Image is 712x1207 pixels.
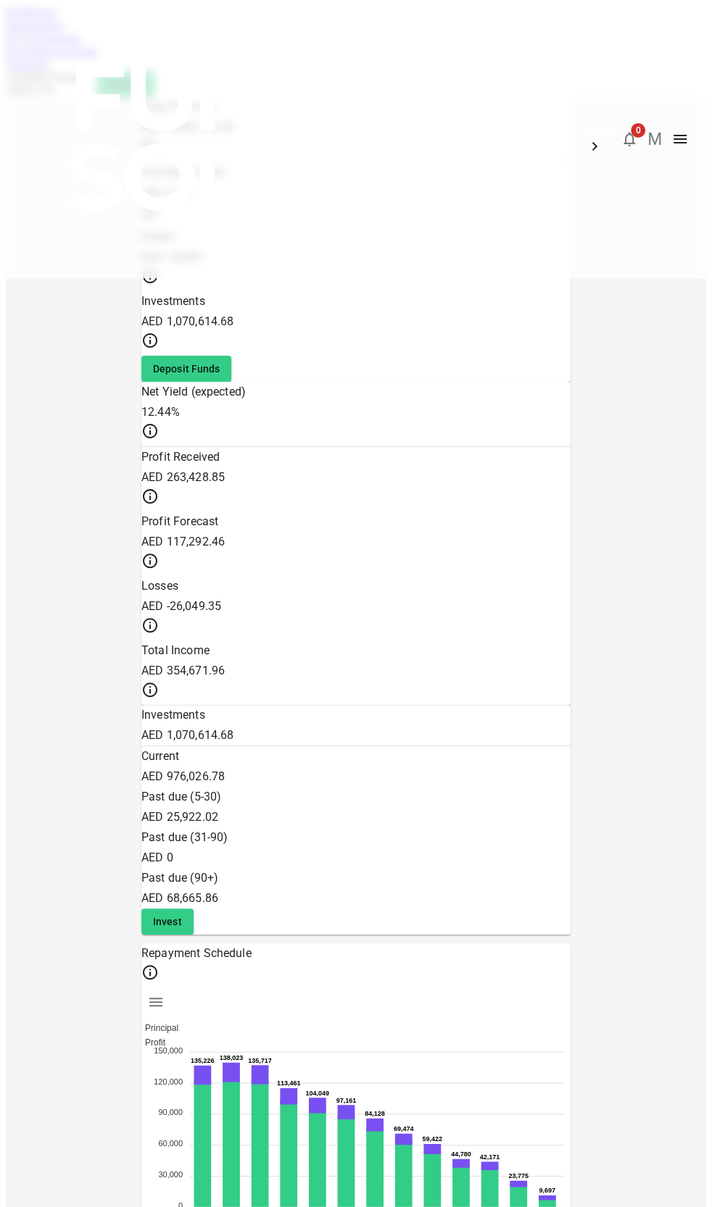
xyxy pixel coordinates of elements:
[141,532,571,552] div: AED 117,292.46
[154,1077,183,1085] tspan: 120,000
[141,725,571,745] div: AED 1,070,614.68
[141,312,571,332] div: AED 1,070,614.68
[141,871,218,885] span: Past due (90+)
[141,830,228,844] span: Past due (31-90)
[141,848,571,868] div: AED 0
[141,767,571,787] div: AED 976,026.78
[158,1170,183,1179] tspan: 30,000
[141,749,179,763] span: Current
[141,385,246,398] span: Net Yield (expected)
[158,1108,183,1116] tspan: 90,000
[141,294,205,308] span: Investments
[141,450,220,464] span: Profit Received
[141,514,218,528] span: Profit Forecast
[141,909,194,935] button: Invest
[141,943,571,964] div: Repayment Schedule
[158,1139,183,1148] tspan: 60,000
[134,1023,178,1033] span: Principal
[141,467,571,488] div: AED 263,428.85
[141,888,571,909] div: AED 68,665.86
[134,1037,165,1048] span: Profit
[586,123,615,135] span: العربية
[644,128,666,150] button: M
[141,579,178,593] span: Losses
[141,661,571,681] div: AED 354,671.96
[141,356,231,382] button: Deposit Funds
[154,1046,183,1055] tspan: 150,000
[631,123,645,138] span: 0
[141,708,205,722] span: Investments
[141,402,571,422] div: 12.44%
[141,790,221,803] span: Past due (5-30)
[141,643,210,657] span: Total Income
[615,125,644,154] button: 0
[141,807,571,827] div: AED 25,922.02
[141,596,571,617] div: AED -26,049.35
